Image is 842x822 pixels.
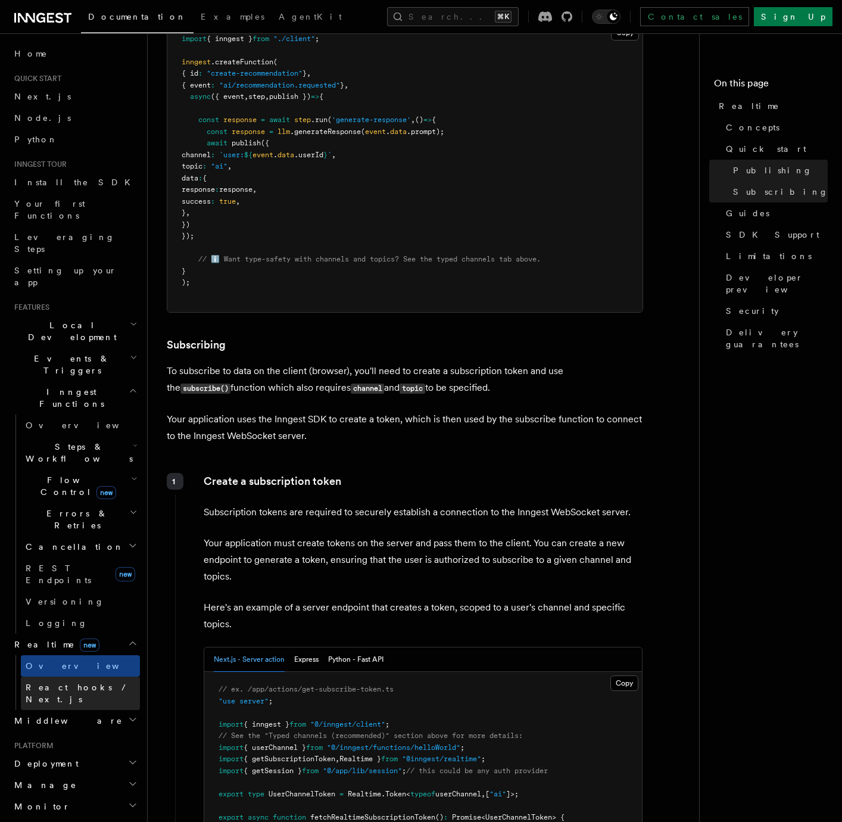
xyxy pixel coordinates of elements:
span: "ai/recommendation.requested" [219,81,340,89]
a: Guides [721,203,828,224]
span: } [182,267,186,275]
span: Middleware [10,715,123,727]
span: const [207,127,227,136]
span: Delivery guarantees [726,326,828,350]
span: Leveraging Steps [14,232,115,254]
span: Steps & Workflows [21,441,133,465]
button: Events & Triggers [10,348,140,381]
span: await [207,139,227,147]
span: } [323,151,328,159]
span: ( [361,127,365,136]
span: from [381,755,398,763]
span: const [198,116,219,124]
span: Monitor [10,801,70,812]
span: ; [402,767,406,775]
span: Logging [26,618,88,628]
span: fetchRealtimeSubscriptionToken [310,813,435,821]
span: Security [726,305,779,317]
span: , [307,69,311,77]
span: => [423,116,432,124]
span: Publishing [733,164,812,176]
a: Realtime [714,95,828,117]
span: success [182,197,211,205]
span: Next.js [14,92,71,101]
span: { inngest } [244,720,289,728]
span: , [236,197,240,205]
span: [ [485,790,489,798]
span: // See the "Typed channels (recommended)" section above for more details: [219,731,523,740]
span: "create-recommendation" [207,69,303,77]
span: Node.js [14,113,71,123]
kbd: ⌘K [495,11,512,23]
button: Cancellation [21,536,140,558]
a: Contact sales [640,7,749,26]
a: Subscribing [167,337,226,353]
span: => [311,92,319,101]
span: "./client" [273,35,315,43]
span: . [386,127,390,136]
a: Next.js [10,86,140,107]
a: Overview [21,415,140,436]
span: Deployment [10,758,79,770]
span: Platform [10,741,54,751]
span: Limitations [726,250,812,262]
span: import [182,35,207,43]
span: 'generate-response' [332,116,411,124]
span: , [481,790,485,798]
span: , [411,116,415,124]
span: llm [277,127,290,136]
span: }) [182,220,190,229]
span: // ℹ️ Want type-safety with channels and topics? See the typed channels tab above. [198,255,541,263]
p: Here's an example of a server endpoint that creates a token, scoped to a user's channel and speci... [204,599,643,633]
span: from [306,743,323,752]
button: Realtimenew [10,634,140,655]
a: Delivery guarantees [721,322,828,355]
span: await [269,116,290,124]
button: Deployment [10,753,140,774]
span: .userId [294,151,323,159]
span: Manage [10,779,77,791]
span: ( [328,116,332,124]
span: publish }) [269,92,311,101]
span: ); [182,278,190,287]
a: Python [10,129,140,150]
span: new [80,639,99,652]
span: export [219,813,244,821]
span: Realtime } [339,755,381,763]
span: // this could be any auth provider [406,767,548,775]
button: Copy [610,675,638,691]
span: step [248,92,265,101]
span: function [273,813,306,821]
span: = [339,790,344,798]
span: { [432,116,436,124]
span: Events & Triggers [10,353,130,376]
span: , [265,92,269,101]
span: Realtime [348,790,381,798]
span: : [202,162,207,170]
a: React hooks / Next.js [21,677,140,710]
span: publish [232,139,261,147]
span: : [215,185,219,194]
span: "@/inngest/client" [310,720,385,728]
span: Features [10,303,49,312]
button: Next.js - Server action [214,647,285,672]
button: Middleware [10,710,140,731]
div: Inngest Functions [10,415,140,634]
a: Limitations [721,245,828,267]
span: () [415,116,423,124]
span: import [219,720,244,728]
span: } [182,208,186,217]
span: import [219,743,244,752]
span: . [381,790,385,798]
span: Flow Control [21,474,131,498]
span: response [232,127,265,136]
button: Toggle dark mode [592,10,620,24]
span: Your first Functions [14,199,85,220]
span: Setting up your app [14,266,117,287]
span: SDK Support [726,229,819,241]
span: Local Development [10,319,130,343]
a: Install the SDK [10,172,140,193]
span: ; [269,697,273,705]
span: topic [182,162,202,170]
span: ( [273,58,277,66]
